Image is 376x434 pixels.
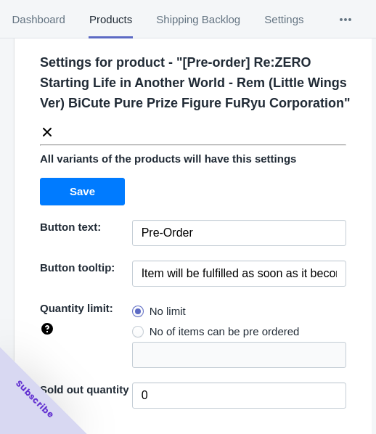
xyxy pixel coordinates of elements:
[40,178,125,205] button: Save
[40,52,358,113] p: Settings for product - " [Pre-order] Re:ZERO Starting Life in Another World - Rem (Little Wings V...
[40,261,115,274] span: Button tooltip:
[316,1,375,38] button: More tabs
[12,1,65,38] span: Dashboard
[70,186,95,197] span: Save
[40,152,296,165] span: All variants of the products will have this settings
[89,1,132,38] span: Products
[150,324,300,339] span: No of items can be pre ordered
[156,1,241,38] span: Shipping Backlog
[13,377,57,421] span: Subscribe
[40,302,113,314] span: Quantity limit:
[264,1,304,38] span: Settings
[150,304,186,319] span: No limit
[40,221,101,233] span: Button text:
